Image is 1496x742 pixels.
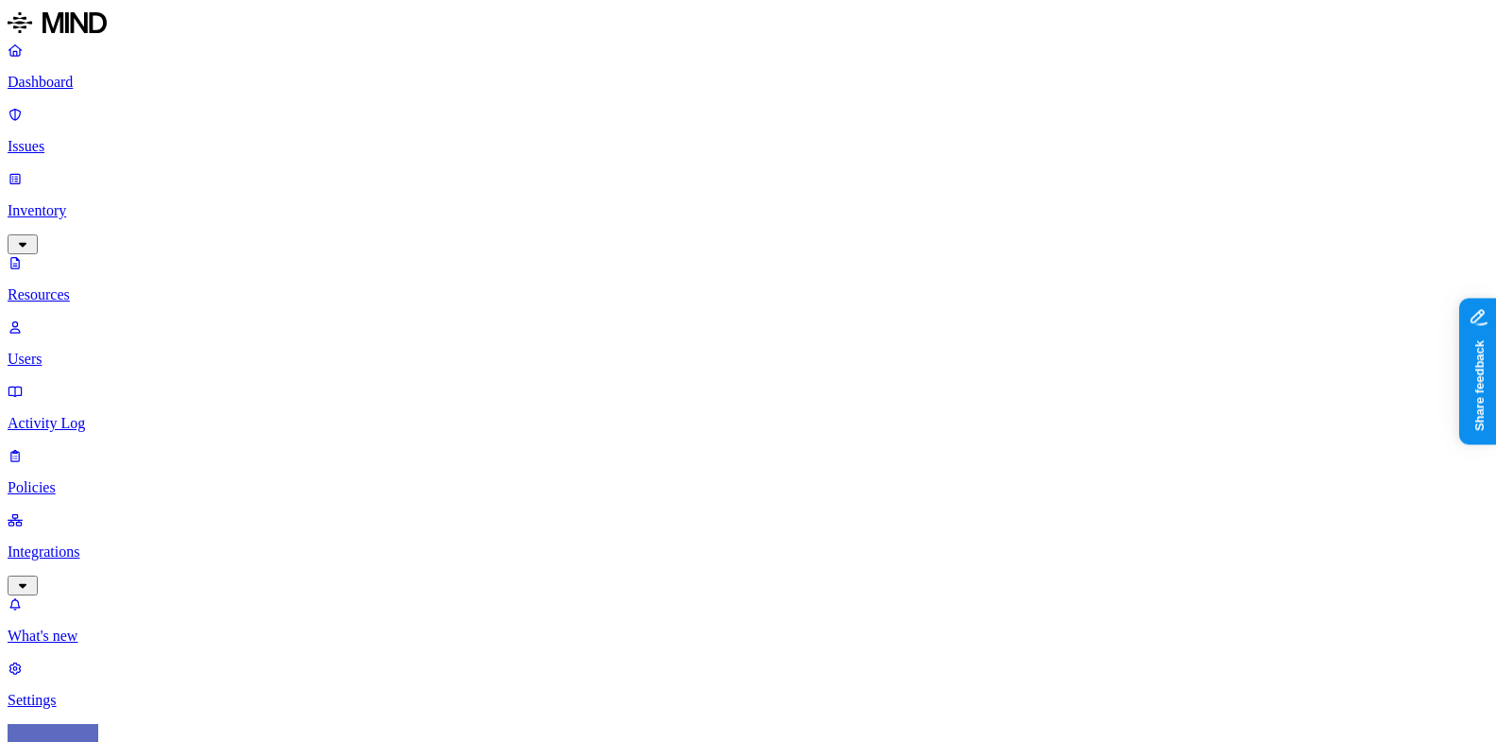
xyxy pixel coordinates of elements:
[8,106,1488,155] a: Issues
[8,660,1488,709] a: Settings
[8,447,1488,496] a: Policies
[8,595,1488,645] a: What's new
[8,8,1488,42] a: MIND
[8,8,107,38] img: MIND
[8,544,1488,561] p: Integrations
[8,383,1488,432] a: Activity Log
[8,286,1488,303] p: Resources
[8,202,1488,219] p: Inventory
[8,319,1488,368] a: Users
[8,511,1488,593] a: Integrations
[8,415,1488,432] p: Activity Log
[8,692,1488,709] p: Settings
[8,254,1488,303] a: Resources
[8,170,1488,251] a: Inventory
[8,138,1488,155] p: Issues
[8,628,1488,645] p: What's new
[8,42,1488,91] a: Dashboard
[8,74,1488,91] p: Dashboard
[8,351,1488,368] p: Users
[8,479,1488,496] p: Policies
